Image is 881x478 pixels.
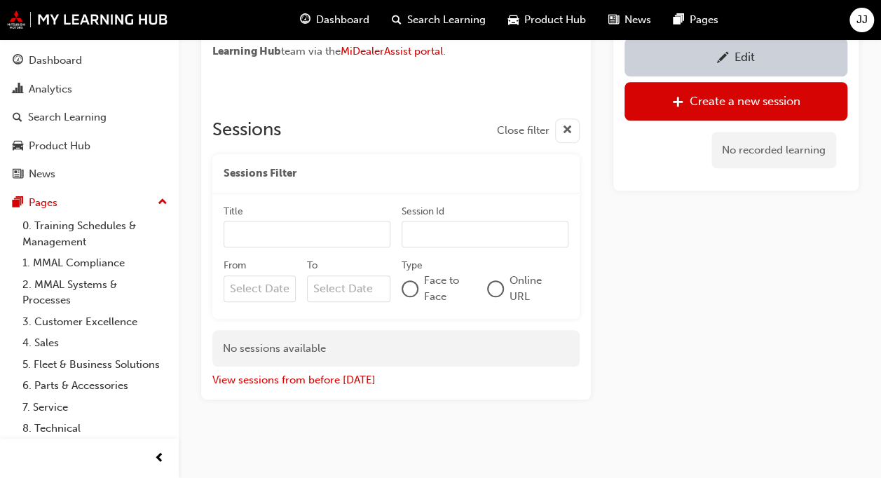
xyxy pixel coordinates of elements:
[6,190,173,216] button: Pages
[17,375,173,397] a: 6. Parts & Accessories
[29,138,90,154] div: Product Hub
[849,8,874,32] button: JJ
[13,197,23,210] span: pages-icon
[17,311,173,333] a: 3. Customer Excellence
[7,11,168,29] img: mmal
[597,6,662,34] a: news-iconNews
[497,118,580,143] button: Close filter
[672,96,684,110] span: plus-icon
[402,221,568,247] input: Session Id
[300,11,310,29] span: guage-icon
[158,193,168,212] span: up-icon
[6,133,173,159] a: Product Hub
[17,397,173,418] a: 7. Service
[17,215,173,252] a: 0. Training Schedules & Management
[624,12,651,28] span: News
[424,273,476,304] span: Face to Face
[281,45,341,57] span: team via the
[29,81,72,97] div: Analytics
[6,45,173,190] button: DashboardAnalyticsSearch LearningProduct HubNews
[497,6,597,34] a: car-iconProduct Hub
[307,275,390,302] input: To
[717,52,729,66] span: pencil-icon
[381,6,497,34] a: search-iconSearch Learning
[13,168,23,181] span: news-icon
[212,118,281,143] h2: Sessions
[212,372,376,388] button: View sessions from before [DATE]
[307,259,317,273] div: To
[28,109,107,125] div: Search Learning
[6,76,173,102] a: Analytics
[6,48,173,74] a: Dashboard
[17,274,173,311] a: 2. MMAL Systems & Processes
[224,221,390,247] input: Title
[856,12,868,28] span: JJ
[341,45,443,57] a: MiDealerAssist portal
[17,332,173,354] a: 4. Sales
[224,205,243,219] div: Title
[289,6,381,34] a: guage-iconDashboard
[690,12,718,28] span: Pages
[624,38,847,76] a: Edit
[13,140,23,153] span: car-icon
[13,55,23,67] span: guage-icon
[443,45,446,57] span: .
[674,11,684,29] span: pages-icon
[29,195,57,211] div: Pages
[662,6,730,34] a: pages-iconPages
[690,95,800,109] div: Create a new session
[224,259,246,273] div: From
[711,132,836,169] div: No recorded learning
[316,12,369,28] span: Dashboard
[6,104,173,130] a: Search Learning
[6,161,173,187] a: News
[508,11,519,29] span: car-icon
[608,11,619,29] span: news-icon
[407,12,486,28] span: Search Learning
[224,275,296,302] input: From
[402,259,423,273] div: Type
[562,122,573,139] span: cross-icon
[13,83,23,96] span: chart-icon
[392,11,402,29] span: search-icon
[13,111,22,124] span: search-icon
[17,418,173,439] a: 8. Technical
[402,205,444,219] div: Session Id
[212,330,580,367] div: No sessions available
[510,273,557,304] span: Online URL
[624,82,847,121] a: Create a new session
[29,53,82,69] div: Dashboard
[29,166,55,182] div: News
[497,123,549,139] span: Close filter
[735,50,755,64] div: Edit
[224,165,296,182] span: Sessions Filter
[154,450,165,467] span: prev-icon
[17,252,173,274] a: 1. MMAL Compliance
[17,354,173,376] a: 5. Fleet & Business Solutions
[524,12,586,28] span: Product Hub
